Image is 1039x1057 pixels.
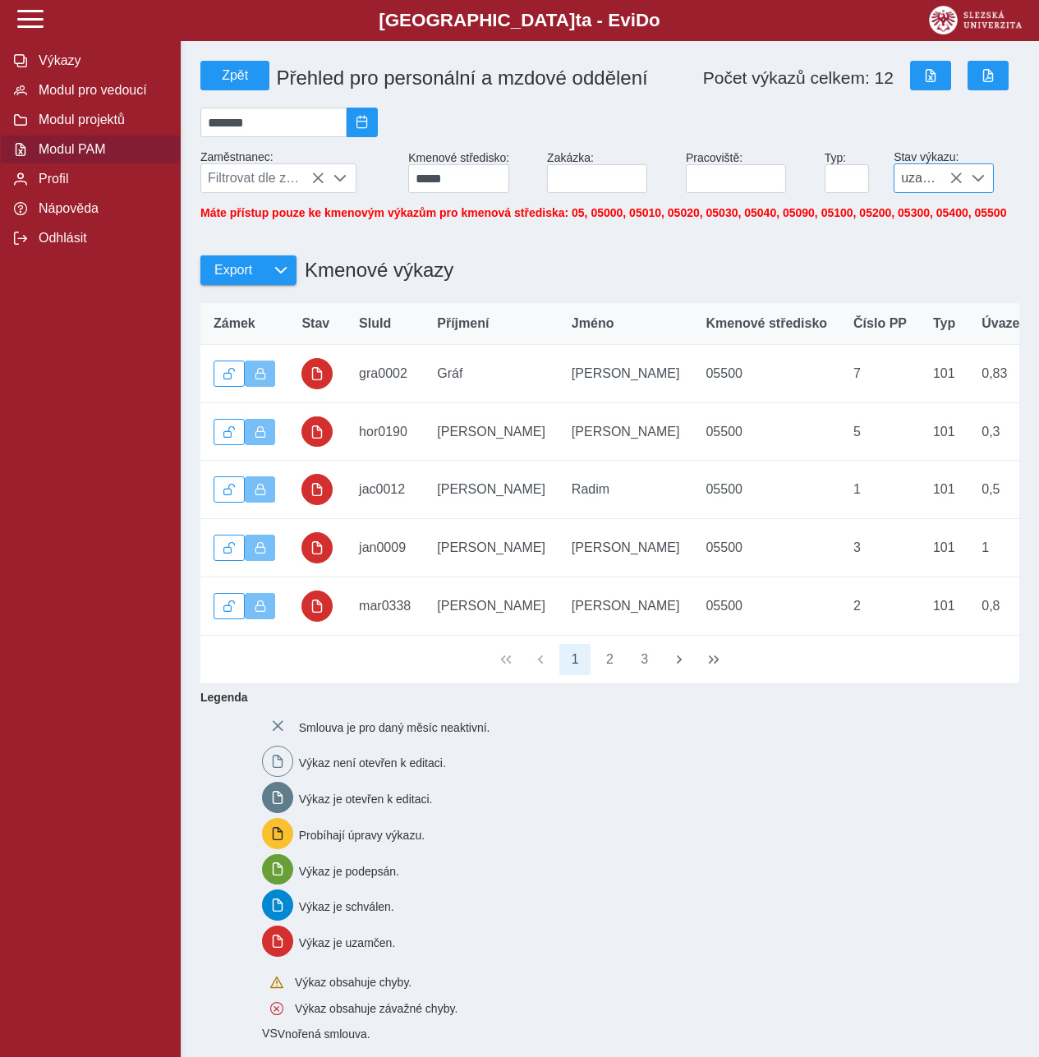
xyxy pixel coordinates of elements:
button: uzamčeno [301,591,333,622]
button: Zpět [200,61,269,90]
td: [PERSON_NAME] [559,345,693,403]
button: Výkaz uzamčen. [245,535,276,561]
button: uzamčeno [301,474,333,505]
span: Kmenové středisko [706,316,827,331]
div: Typ: [818,145,887,200]
button: 2025/08 [347,108,378,137]
span: Výkaz je schválen. [299,900,394,913]
span: Modul projektů [34,113,167,127]
td: 05500 [692,345,840,403]
td: 101 [920,519,968,577]
td: 05500 [692,402,840,461]
button: 2 [595,644,626,675]
button: Výkaz uzamčen. [245,593,276,619]
span: o [649,10,660,30]
td: hor0190 [346,402,424,461]
td: 05500 [692,461,840,519]
span: Úvazek [982,316,1027,331]
button: Export do Excelu [910,61,951,90]
span: Probíhají úpravy výkazu. [299,828,425,841]
td: 1 [840,461,920,519]
span: Výkaz není otevřen k editaci. [299,756,446,770]
span: Počet výkazů celkem: 12 [703,68,894,88]
td: Radim [559,461,693,519]
td: 05500 [692,519,840,577]
button: uzamčeno [301,358,333,389]
button: Odemknout výkaz. [214,535,245,561]
span: Jméno [572,316,614,331]
button: Výkaz uzamčen. [245,476,276,503]
button: 1 [559,644,591,675]
td: 2 [840,577,920,635]
b: [GEOGRAPHIC_DATA] a - Evi [49,10,990,31]
button: Výkaz uzamčen. [245,419,276,445]
td: 05500 [692,577,840,635]
span: Smlouva vnořená do kmene [262,1027,278,1040]
td: 101 [920,461,968,519]
td: 101 [920,577,968,635]
h1: Kmenové výkazy [297,250,453,290]
span: Odhlásit [34,231,167,246]
span: Máte přístup pouze ke kmenovým výkazům pro kmenová střediska: 05, 05000, 05010, 05020, 05030, 050... [200,206,1006,219]
span: Stav [301,316,329,331]
td: 7 [840,345,920,403]
td: Gráf [424,345,559,403]
td: [PERSON_NAME] [559,519,693,577]
button: uzamčeno [301,532,333,563]
button: Výkaz uzamčen. [245,361,276,387]
span: uzamčen [894,164,963,192]
span: Export [214,263,252,278]
td: [PERSON_NAME] [424,519,559,577]
span: Číslo PP [853,316,907,331]
span: Výkaz je uzamčen. [299,936,396,949]
td: mar0338 [346,577,424,635]
span: Typ [933,316,955,331]
span: Filtrovat dle zaměstnance [201,164,324,192]
span: Výkaz obsahuje chyby. [295,976,411,989]
span: t [575,10,581,30]
td: gra0002 [346,345,424,403]
span: Výkaz je podepsán. [299,864,399,877]
button: 3 [629,644,660,675]
td: [PERSON_NAME] [559,577,693,635]
button: Export do PDF [968,61,1009,90]
td: [PERSON_NAME] [559,402,693,461]
h1: Přehled pro personální a mzdové oddělení [269,60,686,96]
td: jac0012 [346,461,424,519]
div: Pracoviště: [679,145,818,200]
button: uzamčeno [301,416,333,448]
span: Příjmení [437,316,489,331]
span: D [636,10,649,30]
td: 3 [840,519,920,577]
span: Zámek [214,316,255,331]
span: Zpět [208,68,262,83]
td: 101 [920,345,968,403]
div: Stav výkazu: [887,144,1026,200]
button: Odemknout výkaz. [214,361,245,387]
span: Výkaz je otevřen k editaci. [299,793,433,806]
span: Vnořená smlouva. [278,1028,370,1041]
span: Smlouva je pro daný měsíc neaktivní. [299,720,490,733]
span: Modul PAM [34,142,167,157]
span: SluId [359,316,391,331]
b: Legenda [194,684,1013,710]
td: 101 [920,402,968,461]
td: [PERSON_NAME] [424,577,559,635]
span: Výkazy [34,53,167,68]
div: Zakázka: [540,145,679,200]
button: Odemknout výkaz. [214,419,245,445]
span: Výkaz obsahuje závažné chyby. [295,1002,457,1015]
span: Modul pro vedoucí [34,83,167,98]
img: logo_web_su.png [929,6,1022,34]
td: [PERSON_NAME] [424,402,559,461]
button: Odemknout výkaz. [214,593,245,619]
button: Export [200,255,265,285]
div: Zaměstnanec: [194,144,402,200]
span: Nápověda [34,201,167,216]
button: Odemknout výkaz. [214,476,245,503]
td: [PERSON_NAME] [424,461,559,519]
td: 5 [840,402,920,461]
span: Profil [34,172,167,186]
div: Kmenové středisko: [402,145,540,200]
td: jan0009 [346,519,424,577]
